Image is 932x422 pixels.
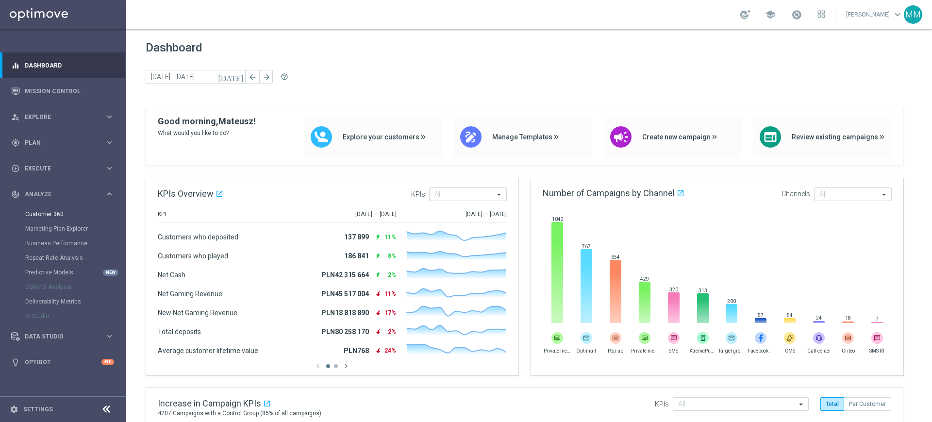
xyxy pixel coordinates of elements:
[25,334,105,339] span: Data Studio
[25,269,101,276] a: Predictive Models
[904,5,922,24] div: MM
[25,140,105,146] span: Plan
[11,113,20,121] i: person_search
[10,405,18,414] i: settings
[25,298,101,305] a: Deliverability Metrics
[11,164,105,173] div: Execute
[25,210,101,218] a: Customer 360
[11,138,20,147] i: gps_fixed
[25,114,105,120] span: Explore
[25,52,114,78] a: Dashboard
[11,61,20,70] i: equalizer
[11,138,105,147] div: Plan
[25,251,125,265] div: Repeat Rate Analysis
[11,190,115,198] button: track_changes Analyze keyboard_arrow_right
[25,191,105,197] span: Analyze
[105,332,114,341] i: keyboard_arrow_right
[23,406,53,412] a: Settings
[11,52,114,78] div: Dashboard
[25,265,125,280] div: Predictive Models
[25,78,114,104] a: Mission Control
[11,333,115,340] button: Data Studio keyboard_arrow_right
[105,112,114,121] i: keyboard_arrow_right
[11,87,115,95] button: Mission Control
[845,7,904,22] a: [PERSON_NAME]keyboard_arrow_down
[11,190,105,199] div: Analyze
[11,165,115,172] button: play_circle_outline Execute keyboard_arrow_right
[103,270,118,276] div: NEW
[25,166,105,171] span: Execute
[25,239,101,247] a: Business Performance
[11,62,115,69] button: equalizer Dashboard
[25,294,125,309] div: Deliverability Metrics
[105,138,114,147] i: keyboard_arrow_right
[11,113,105,121] div: Explore
[25,280,125,294] div: Cohorts Analysis
[11,332,105,341] div: Data Studio
[892,9,903,20] span: keyboard_arrow_down
[11,358,20,367] i: lightbulb
[25,236,125,251] div: Business Performance
[11,164,20,173] i: play_circle_outline
[25,254,101,262] a: Repeat Rate Analysis
[11,358,115,366] button: lightbulb Optibot +10
[11,113,115,121] button: person_search Explore keyboard_arrow_right
[11,139,115,147] button: gps_fixed Plan keyboard_arrow_right
[101,359,114,365] div: +10
[765,9,776,20] span: school
[11,349,114,375] div: Optibot
[25,221,125,236] div: Marketing Plan Explorer
[25,207,125,221] div: Customer 360
[25,309,125,323] div: BI Studio
[11,78,114,104] div: Mission Control
[11,190,20,199] i: track_changes
[105,189,114,199] i: keyboard_arrow_right
[105,164,114,173] i: keyboard_arrow_right
[25,225,101,233] a: Marketing Plan Explorer
[25,349,101,375] a: Optibot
